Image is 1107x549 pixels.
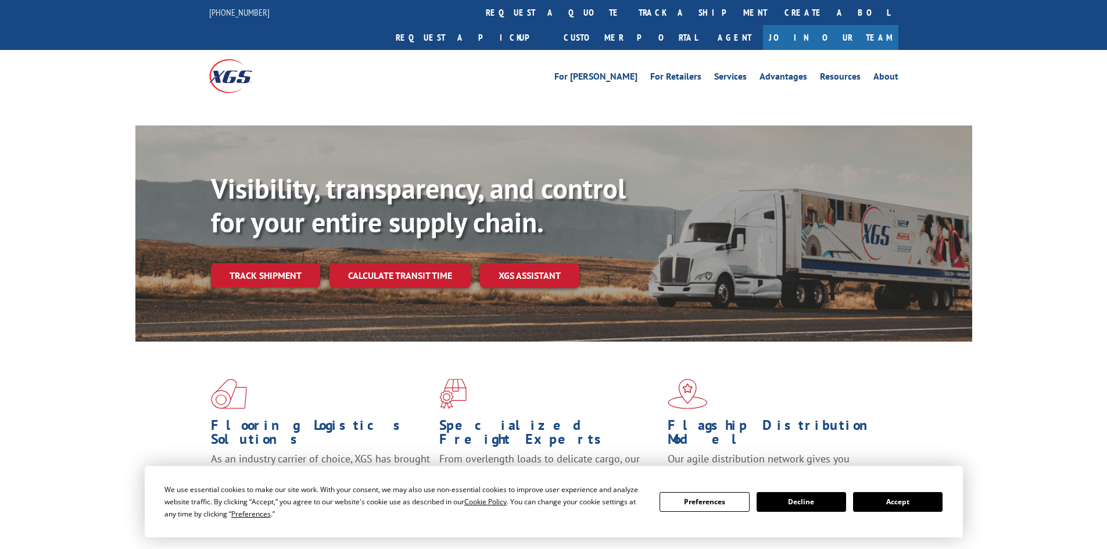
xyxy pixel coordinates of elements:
span: Preferences [231,509,271,519]
div: Cookie Consent Prompt [145,466,963,537]
a: Calculate transit time [329,263,471,288]
img: xgs-icon-flagship-distribution-model-red [668,379,708,409]
a: For [PERSON_NAME] [554,72,637,85]
button: Preferences [660,492,749,512]
img: xgs-icon-focused-on-flooring-red [439,379,467,409]
span: As an industry carrier of choice, XGS has brought innovation and dedication to flooring logistics... [211,452,430,493]
a: Customer Portal [555,25,706,50]
a: [PHONE_NUMBER] [209,6,270,18]
a: Advantages [760,72,807,85]
p: From overlength loads to delicate cargo, our experienced staff knows the best way to move your fr... [439,452,659,504]
div: We use essential cookies to make our site work. With your consent, we may also use non-essential ... [164,483,646,520]
h1: Flooring Logistics Solutions [211,418,431,452]
b: Visibility, transparency, and control for your entire supply chain. [211,170,626,240]
a: Track shipment [211,263,320,288]
h1: Specialized Freight Experts [439,418,659,452]
a: Request a pickup [387,25,555,50]
a: Join Our Team [763,25,898,50]
h1: Flagship Distribution Model [668,418,887,452]
a: Services [714,72,747,85]
a: Agent [706,25,763,50]
span: Our agile distribution network gives you nationwide inventory management on demand. [668,452,882,479]
a: For Retailers [650,72,701,85]
span: Cookie Policy [464,497,507,507]
a: XGS ASSISTANT [480,263,579,288]
a: About [873,72,898,85]
button: Accept [853,492,943,512]
img: xgs-icon-total-supply-chain-intelligence-red [211,379,247,409]
button: Decline [757,492,846,512]
a: Resources [820,72,861,85]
